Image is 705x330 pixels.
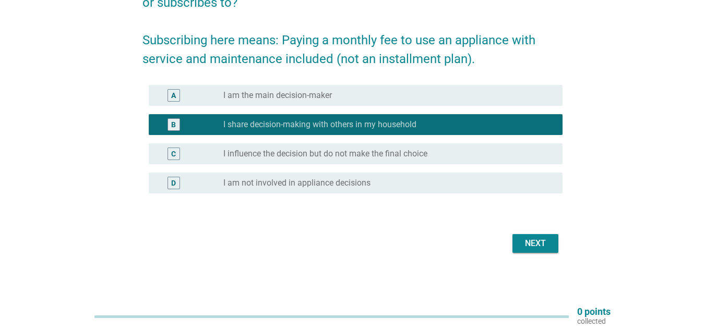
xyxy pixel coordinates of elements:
label: I share decision-making with others in my household [223,119,416,130]
button: Next [512,234,558,253]
label: I influence the decision but do not make the final choice [223,149,427,159]
div: C [171,149,176,160]
div: A [171,90,176,101]
div: Next [521,237,550,250]
p: 0 points [577,307,611,316]
label: I am not involved in appliance decisions [223,178,371,188]
p: collected [577,316,611,326]
div: D [171,178,176,189]
label: I am the main decision-maker [223,90,332,101]
div: B [171,119,176,130]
